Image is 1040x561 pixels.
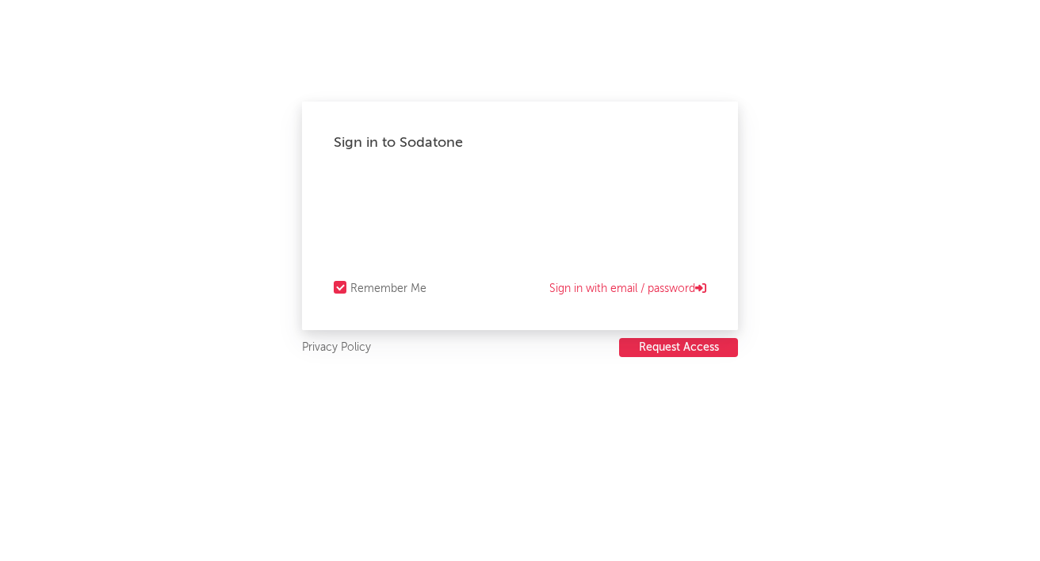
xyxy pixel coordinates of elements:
[549,279,706,298] a: Sign in with email / password
[334,133,706,152] div: Sign in to Sodatone
[302,338,371,358] a: Privacy Policy
[619,338,738,358] a: Request Access
[350,279,426,298] div: Remember Me
[619,338,738,357] button: Request Access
